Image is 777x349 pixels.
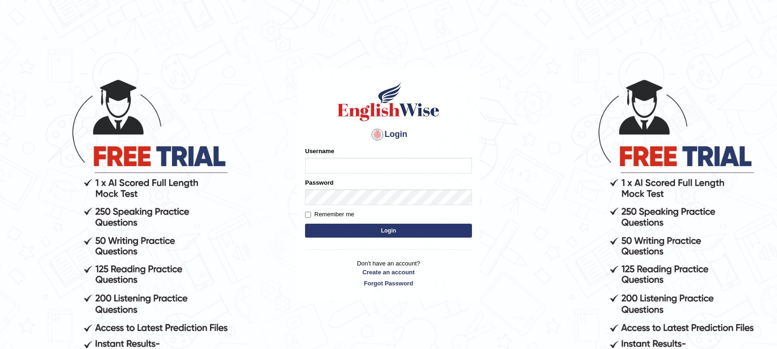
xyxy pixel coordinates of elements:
[305,259,472,288] p: Don't have an account?
[305,268,472,277] a: Create an account
[305,147,334,155] label: Username
[305,224,472,238] button: Login
[305,178,333,187] label: Password
[305,210,354,219] label: Remember me
[305,127,472,142] h4: Login
[336,81,441,123] img: Logo of English Wise sign in for intelligent practice with AI
[305,212,311,218] input: Remember me
[305,279,472,288] a: Forgot Password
